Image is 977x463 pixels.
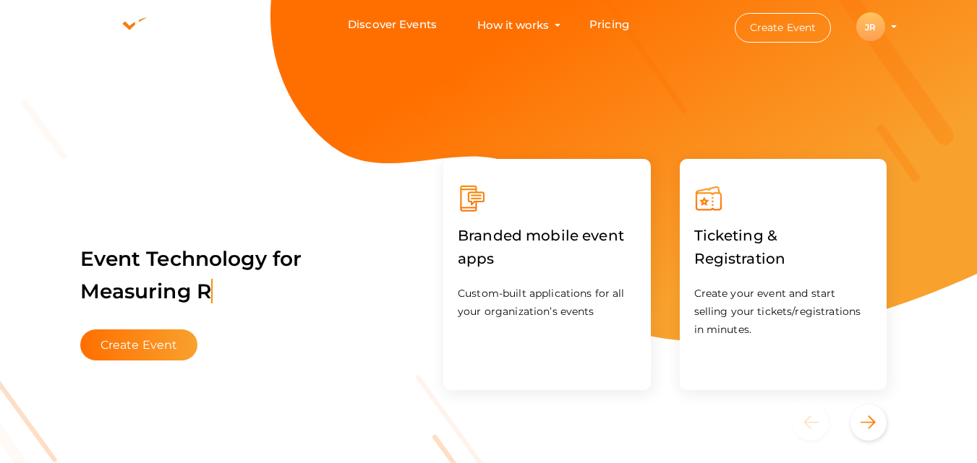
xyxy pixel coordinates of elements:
a: Discover Events [348,12,437,38]
span: Measuring R [80,279,213,303]
label: Branded mobile event apps [458,213,636,281]
button: Create Event [735,13,832,43]
profile-pic: JR [856,22,885,33]
p: Create your event and start selling your tickets/registrations in minutes. [694,285,873,339]
a: Ticketing & Registration [694,253,873,267]
button: Create Event [80,329,198,360]
label: Ticketing & Registration [694,213,873,281]
button: Previous [793,404,847,441]
p: Custom-built applications for all your organization’s events [458,285,636,321]
label: Event Technology for [80,225,302,326]
button: Next [850,404,887,441]
button: How it works [473,12,553,38]
a: Pricing [589,12,629,38]
a: Branded mobile event apps [458,253,636,267]
div: JR [856,12,885,41]
button: JR [852,12,889,42]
